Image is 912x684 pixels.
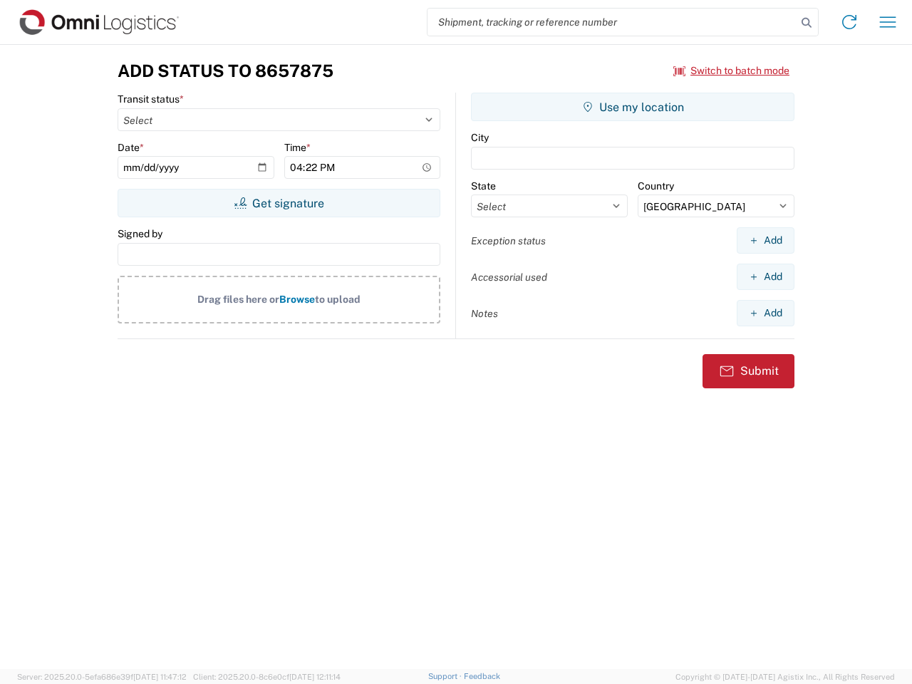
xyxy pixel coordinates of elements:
span: Browse [279,294,315,305]
a: Feedback [464,672,500,680]
label: State [471,180,496,192]
span: [DATE] 12:11:14 [289,673,341,681]
span: [DATE] 11:47:12 [133,673,187,681]
label: Country [638,180,674,192]
label: Time [284,141,311,154]
button: Switch to batch mode [673,59,789,83]
label: City [471,131,489,144]
span: Client: 2025.20.0-8c6e0cf [193,673,341,681]
span: Drag files here or [197,294,279,305]
a: Support [428,672,464,680]
input: Shipment, tracking or reference number [427,9,797,36]
span: to upload [315,294,361,305]
label: Exception status [471,234,546,247]
span: Copyright © [DATE]-[DATE] Agistix Inc., All Rights Reserved [675,670,895,683]
button: Add [737,227,794,254]
label: Accessorial used [471,271,547,284]
h3: Add Status to 8657875 [118,61,333,81]
button: Add [737,264,794,290]
button: Use my location [471,93,794,121]
label: Signed by [118,227,162,240]
label: Transit status [118,93,184,105]
label: Notes [471,307,498,320]
label: Date [118,141,144,154]
button: Add [737,300,794,326]
span: Server: 2025.20.0-5efa686e39f [17,673,187,681]
button: Submit [703,354,794,388]
button: Get signature [118,189,440,217]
